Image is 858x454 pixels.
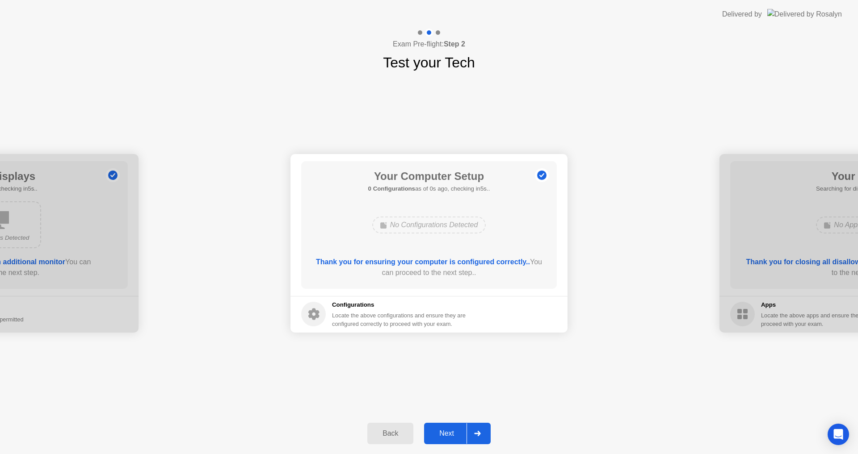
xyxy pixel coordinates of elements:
div: Locate the above configurations and ensure they are configured correctly to proceed with your exam. [332,311,467,328]
h5: Configurations [332,300,467,309]
h5: as of 0s ago, checking in5s.. [368,184,490,193]
h1: Test your Tech [383,52,475,73]
img: Delivered by Rosalyn [767,9,842,19]
div: You can proceed to the next step.. [314,257,544,278]
div: Open Intercom Messenger [828,424,849,445]
b: 0 Configurations [368,185,415,192]
h4: Exam Pre-flight: [393,39,465,50]
button: Back [367,423,413,444]
b: Thank you for ensuring your computer is configured correctly.. [316,258,530,266]
b: Step 2 [444,40,465,48]
h1: Your Computer Setup [368,168,490,184]
div: No Configurations Detected [372,217,486,233]
div: Next [427,429,467,437]
div: Back [370,429,411,437]
div: Delivered by [722,9,762,20]
button: Next [424,423,491,444]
